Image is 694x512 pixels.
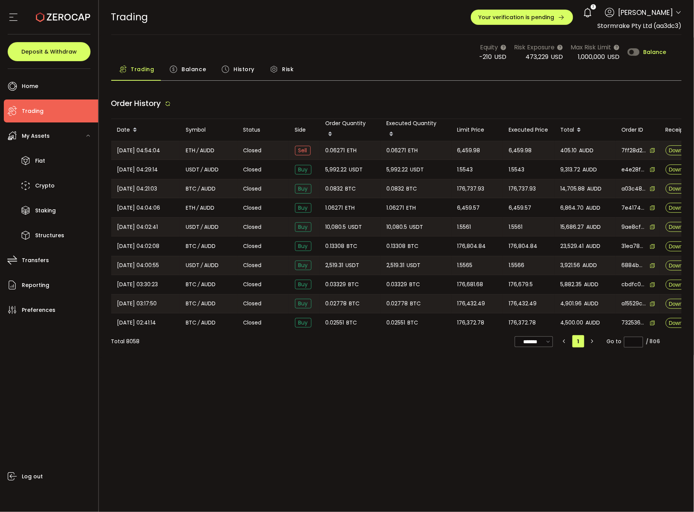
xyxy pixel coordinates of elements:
[243,261,262,269] span: Closed
[586,242,601,251] span: AUDD
[381,119,451,141] div: Executed Quantity
[204,223,219,232] span: AUDD
[326,318,344,327] span: 0.02551
[457,165,473,174] span: 1.5543
[201,318,216,327] span: AUDD
[180,126,237,134] div: Symbol
[326,184,343,193] span: 0.0832
[243,166,262,174] span: Closed
[622,280,646,289] span: cbdfc088-28cf-4703-99d5-6491520ae91f
[117,223,158,232] span: [DATE] 04:02:41
[111,338,140,346] div: Total 8058
[622,166,646,174] span: e4e28f34-f8ed-4f1e-9df4-6bf55769121e
[295,146,311,155] span: Sell
[117,165,158,174] span: [DATE] 04:29:14
[35,230,64,241] span: Structures
[457,318,485,327] span: 176,372.78
[186,146,196,155] span: ETH
[457,184,485,193] span: 176,737.93
[289,126,319,134] div: Side
[111,98,161,109] span: Order History
[35,180,55,191] span: Crypto
[457,299,485,308] span: 176,432.49
[111,124,180,137] div: Date
[204,261,219,270] span: AUDD
[669,224,692,230] span: Download
[457,204,480,212] span: 6,459.57
[514,42,555,52] span: Risk Exposure
[243,280,262,289] span: Closed
[22,280,49,291] span: Reporting
[186,204,196,212] span: ETH
[669,301,692,307] span: Download
[622,242,646,250] span: 31ea786b-b443-4870-a8a7-4e23176d7f08
[622,261,646,269] span: 6884b42c-4765-4e39-9457-4e2f3496f884
[186,280,197,289] span: BTC
[295,165,311,174] span: Buy
[509,280,533,289] span: 176,679.5
[578,52,605,61] span: 1,000,000
[561,146,577,155] span: 405.10
[295,203,311,213] span: Buy
[243,185,262,193] span: Closed
[509,223,523,232] span: 1.5561
[201,280,216,289] span: AUDD
[387,318,405,327] span: 0.02551
[233,62,255,77] span: History
[282,62,293,77] span: Risk
[186,165,200,174] span: USDT
[572,335,584,347] li: 1
[349,165,363,174] span: USDT
[117,184,157,193] span: [DATE] 04:21:03
[669,186,692,191] span: Download
[571,42,611,52] span: Max Risk Limit
[561,223,584,232] span: 15,686.27
[586,204,601,212] span: AUDD
[561,261,580,270] span: 3,921.56
[295,222,311,232] span: Buy
[387,280,407,289] span: 0.03329
[243,242,262,250] span: Closed
[243,147,262,155] span: Closed
[319,119,381,141] div: Order Quantity
[555,124,616,137] div: Total
[387,242,406,251] span: 0.13308
[457,223,471,232] span: 1.5561
[480,52,492,61] span: -210
[186,223,200,232] span: USDT
[561,299,582,308] span: 4,901.96
[117,318,156,327] span: [DATE] 02:41:14
[237,126,289,134] div: Status
[409,146,418,155] span: ETH
[587,223,601,232] span: AUDD
[457,280,483,289] span: 176,681.68
[583,165,597,174] span: AUDD
[551,52,563,61] span: USD
[347,242,358,251] span: BTC
[295,241,311,251] span: Buy
[295,280,311,289] span: Buy
[345,204,355,212] span: ETH
[587,184,602,193] span: AUDD
[182,62,206,77] span: Balance
[197,146,199,155] em: /
[201,223,203,232] em: /
[131,62,154,77] span: Trading
[622,223,646,231] span: 9ae8cf64-259a-480c-bed9-cbd3116abe06
[295,299,311,308] span: Buy
[326,223,346,232] span: 10,080.5
[410,280,420,289] span: BTC
[584,280,599,289] span: AUDD
[346,261,360,270] span: USDT
[407,184,417,193] span: BTC
[457,261,473,270] span: 1.5565
[598,21,682,30] span: Stormrake Pty Ltd (aa3dc3)
[622,204,646,212] span: 7e41747f-9615-4a47-bb2e-65384da53b3f
[21,49,77,54] span: Deposit & Withdraw
[646,338,660,346] div: / 806
[295,184,311,194] span: Buy
[117,146,161,155] span: [DATE] 04:54:04
[593,4,594,10] span: 3
[243,300,262,308] span: Closed
[616,126,660,134] div: Order ID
